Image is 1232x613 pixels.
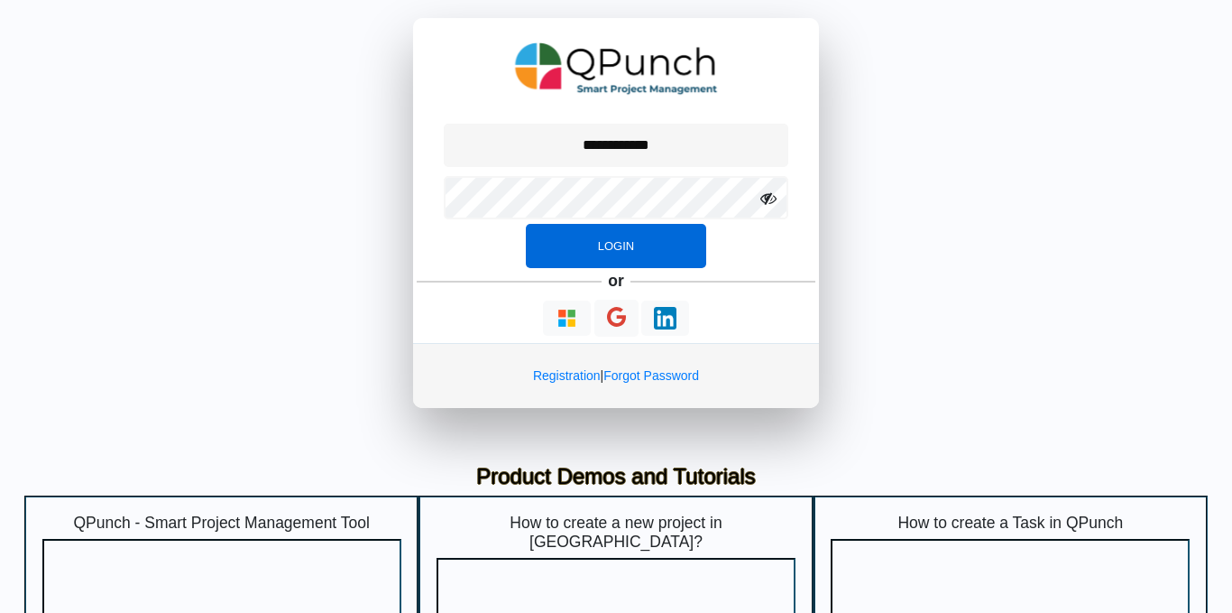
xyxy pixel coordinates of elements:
h3: Product Demos and Tutorials [38,464,1194,490]
h5: or [605,268,628,293]
img: Loading... [654,307,676,330]
button: Login [526,224,706,269]
h5: How to create a Task in QPunch [831,514,1190,533]
a: Registration [533,368,601,383]
a: Forgot Password [603,368,699,383]
h5: How to create a new project in [GEOGRAPHIC_DATA]? [437,514,795,552]
img: Loading... [556,307,578,330]
span: Login [598,239,634,253]
button: Continue With Google [594,300,639,337]
button: Continue With Microsoft Azure [543,301,591,336]
img: QPunch [515,36,718,101]
h5: QPunch - Smart Project Management Tool [42,514,401,533]
button: Continue With LinkedIn [641,301,689,336]
div: | [413,343,819,408]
